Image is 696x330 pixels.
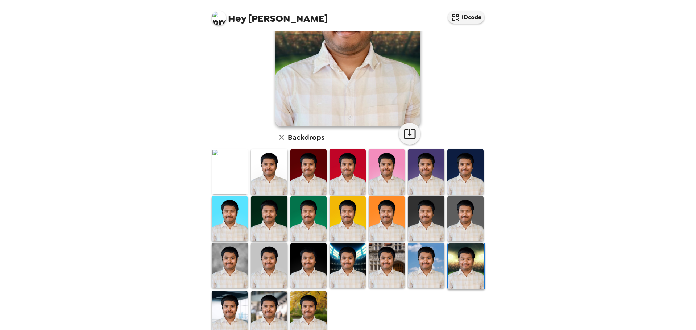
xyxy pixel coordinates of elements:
img: Original [212,149,248,194]
h6: Backdrops [288,131,324,143]
button: IDcode [448,11,484,24]
img: profile pic [212,11,226,25]
span: Hey [228,12,246,25]
span: [PERSON_NAME] [212,7,328,24]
